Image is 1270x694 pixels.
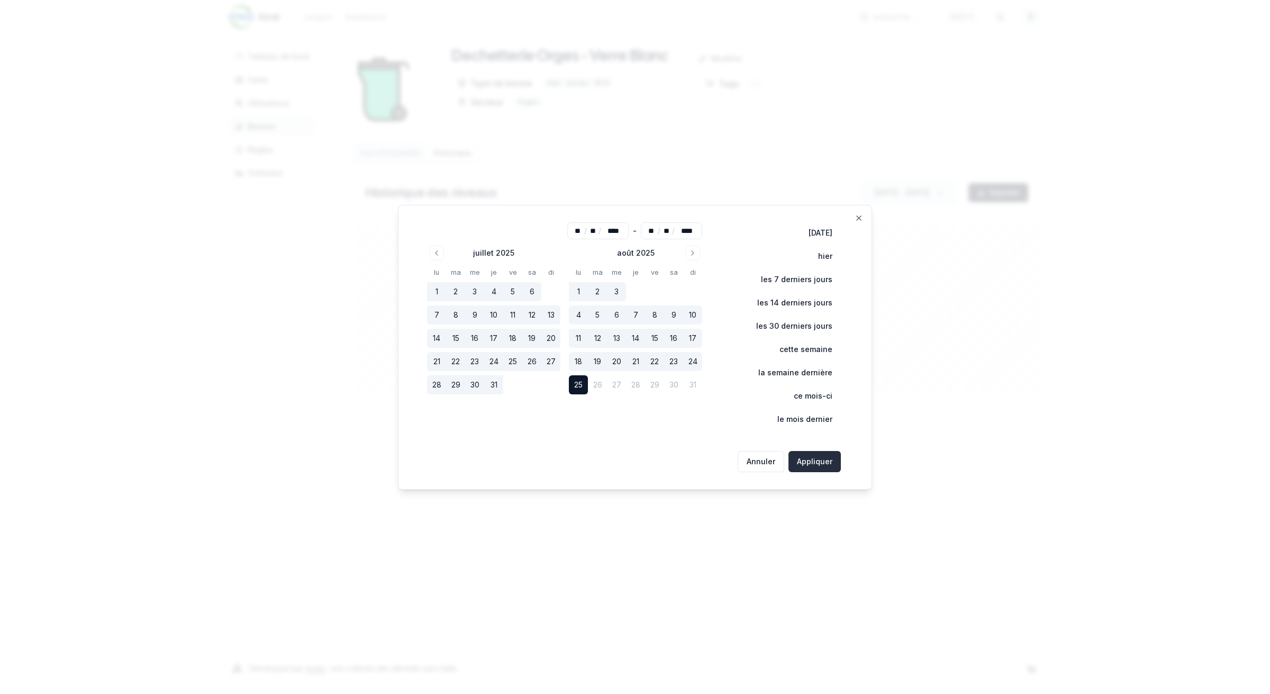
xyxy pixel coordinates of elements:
[473,248,514,258] div: juillet 2025
[446,352,465,371] button: 22
[522,329,541,348] button: 19
[522,352,541,371] button: 26
[607,352,626,371] button: 20
[503,267,522,278] th: vendredi
[584,226,587,236] span: /
[569,375,588,394] button: 25
[617,248,655,258] div: août 2025
[588,305,607,325] button: 5
[446,305,465,325] button: 8
[672,226,675,236] span: /
[607,305,626,325] button: 6
[772,385,841,407] button: ce mois-ci
[569,352,588,371] button: 18
[484,329,503,348] button: 17
[788,451,841,472] button: Appliquer
[484,267,503,278] th: jeudi
[522,282,541,301] button: 6
[503,282,522,301] button: 5
[683,305,702,325] button: 10
[645,305,664,325] button: 8
[427,282,446,301] button: 1
[427,267,446,278] th: lundi
[484,352,503,371] button: 24
[626,329,645,348] button: 14
[446,282,465,301] button: 2
[427,375,446,394] button: 28
[796,246,841,267] button: hier
[633,222,637,239] div: -
[465,267,484,278] th: mercredi
[503,352,522,371] button: 25
[683,352,702,371] button: 24
[427,329,446,348] button: 14
[427,352,446,371] button: 21
[664,267,683,278] th: samedi
[734,316,841,337] button: les 30 derniers jours
[664,305,683,325] button: 9
[503,305,522,325] button: 11
[607,282,626,301] button: 3
[569,329,588,348] button: 11
[607,329,626,348] button: 13
[522,267,541,278] th: samedi
[626,352,645,371] button: 21
[738,451,784,472] button: Annuler
[446,267,465,278] th: mardi
[757,339,841,360] button: cette semaine
[664,329,683,348] button: 16
[541,267,560,278] th: dimanche
[607,267,626,278] th: mercredi
[465,282,484,301] button: 3
[598,226,601,236] span: /
[685,246,700,260] button: Go to next month
[735,292,841,313] button: les 14 derniers jours
[465,329,484,348] button: 16
[569,267,588,278] th: lundi
[626,267,645,278] th: jeudi
[645,352,664,371] button: 22
[683,267,702,278] th: dimanche
[588,329,607,348] button: 12
[465,375,484,394] button: 30
[658,226,660,236] span: /
[664,352,683,371] button: 23
[588,352,607,371] button: 19
[645,267,664,278] th: vendredi
[736,362,841,383] button: la semaine dernière
[522,305,541,325] button: 12
[739,269,841,290] button: les 7 derniers jours
[569,282,588,301] button: 1
[588,282,607,301] button: 2
[569,305,588,325] button: 4
[446,329,465,348] button: 15
[588,267,607,278] th: mardi
[484,375,503,394] button: 31
[626,305,645,325] button: 7
[541,305,560,325] button: 13
[683,329,702,348] button: 17
[446,375,465,394] button: 29
[427,305,446,325] button: 7
[429,246,444,260] button: Go to previous month
[541,352,560,371] button: 27
[465,305,484,325] button: 9
[465,352,484,371] button: 23
[503,329,522,348] button: 18
[755,409,841,430] button: le mois dernier
[645,329,664,348] button: 15
[484,282,503,301] button: 4
[541,329,560,348] button: 20
[786,222,841,244] button: [DATE]
[484,305,503,325] button: 10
